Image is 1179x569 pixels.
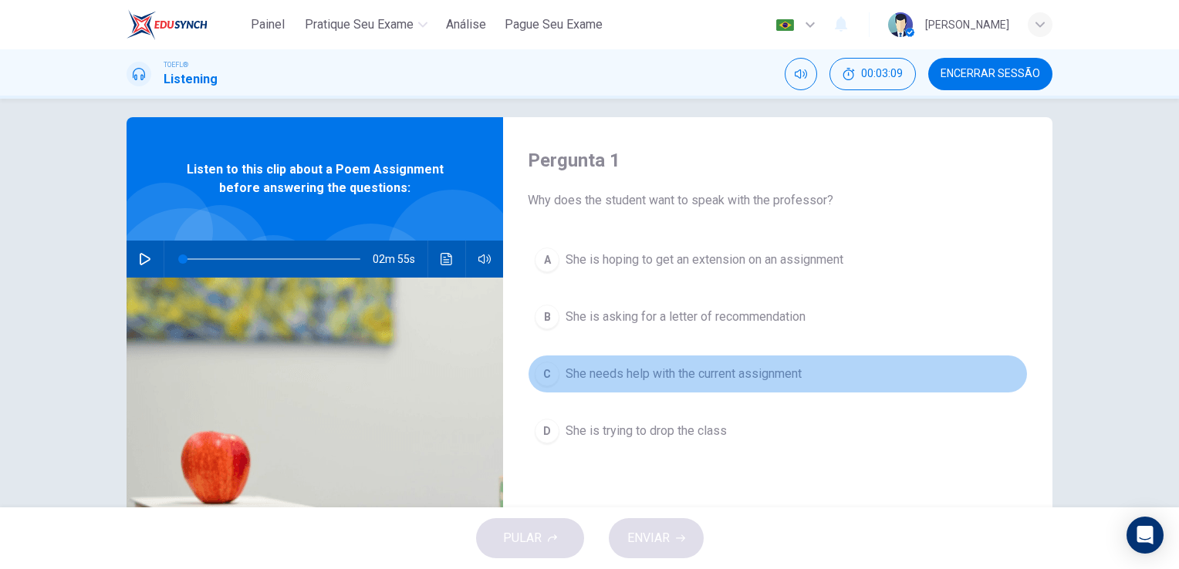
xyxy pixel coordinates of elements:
img: Profile picture [888,12,913,37]
button: DShe is trying to drop the class [528,412,1028,450]
span: 00:03:09 [861,68,903,80]
button: BShe is asking for a letter of recommendation [528,298,1028,336]
button: Análise [440,11,492,39]
span: She is trying to drop the class [566,422,727,440]
button: AShe is hoping to get an extension on an assignment [528,241,1028,279]
h1: Listening [164,70,218,89]
div: A [535,247,559,272]
div: [PERSON_NAME] [925,15,1009,34]
span: Listen to this clip about a Poem Assignment before answering the questions: [177,160,453,197]
div: C [535,362,559,386]
img: pt [775,19,795,31]
span: Encerrar Sessão [941,68,1040,80]
button: Painel [243,11,292,39]
span: She is asking for a letter of recommendation [566,308,806,326]
button: CShe needs help with the current assignment [528,355,1028,393]
span: Why does the student want to speak with the professor? [528,191,1028,210]
a: EduSynch logo [127,9,243,40]
span: She is hoping to get an extension on an assignment [566,251,843,269]
div: Open Intercom Messenger [1127,517,1164,554]
button: 00:03:09 [829,58,916,90]
span: TOEFL® [164,59,188,70]
span: 02m 55s [373,241,427,278]
span: Pratique seu exame [305,15,414,34]
div: Silenciar [785,58,817,90]
button: Pratique seu exame [299,11,434,39]
button: Clique para ver a transcrição do áudio [434,241,459,278]
button: Encerrar Sessão [928,58,1052,90]
span: Análise [446,15,486,34]
span: Painel [251,15,285,34]
div: D [535,419,559,443]
span: She needs help with the current assignment [566,365,802,383]
div: B [535,305,559,329]
img: EduSynch logo [127,9,208,40]
h4: Pergunta 1 [528,148,1028,173]
div: Esconder [829,58,916,90]
button: Pague Seu Exame [498,11,609,39]
span: Pague Seu Exame [505,15,603,34]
